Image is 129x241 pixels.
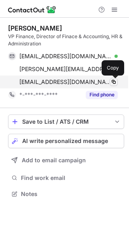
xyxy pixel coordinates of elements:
span: [PERSON_NAME][EMAIL_ADDRESS][PERSON_NAME][DOMAIN_NAME] [19,65,112,73]
div: VP Finance, Director of Finace & Accounting, HR & Administration [8,33,124,47]
button: save-profile-one-click [8,114,124,129]
div: Save to List / ATS / CRM [22,118,110,125]
button: Reveal Button [86,91,118,99]
button: AI write personalized message [8,134,124,148]
button: Notes [8,188,124,200]
span: Notes [21,190,121,198]
div: [PERSON_NAME] [8,24,62,32]
span: [EMAIL_ADDRESS][DOMAIN_NAME] [19,78,112,86]
span: Add to email campaign [22,157,86,163]
img: ContactOut v5.3.10 [8,5,56,14]
button: Add to email campaign [8,153,124,167]
button: Find work email [8,172,124,184]
span: [EMAIL_ADDRESS][DOMAIN_NAME] [19,53,112,60]
span: AI write personalized message [22,138,108,144]
span: Find work email [21,174,121,182]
